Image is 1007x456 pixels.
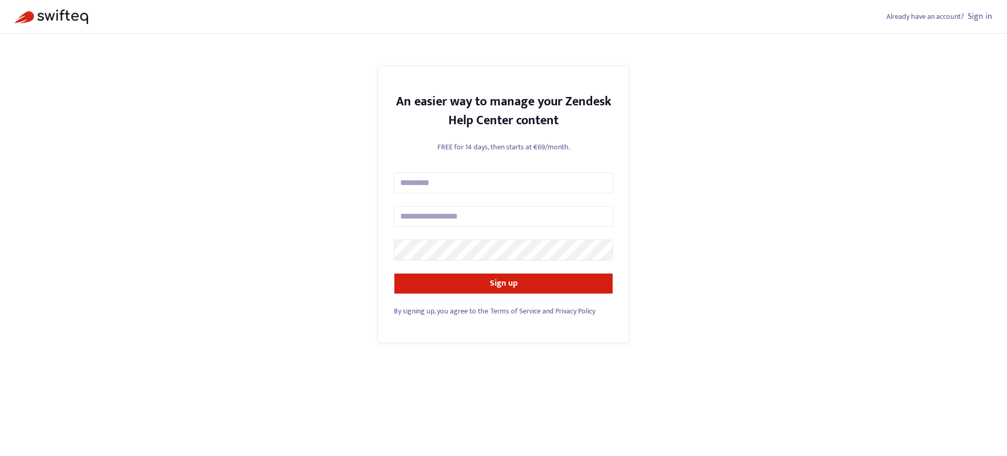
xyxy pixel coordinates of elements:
[490,305,541,317] a: Terms of Service
[394,142,613,153] p: FREE for 14 days, then starts at €69/month.
[968,9,992,24] a: Sign in
[555,305,595,317] a: Privacy Policy
[394,306,613,317] div: and
[886,10,964,23] span: Already have an account?
[394,273,613,294] button: Sign up
[394,305,488,317] span: By signing up, you agree to the
[396,91,612,131] strong: An easier way to manage your Zendesk Help Center content
[490,276,518,290] strong: Sign up
[15,9,88,24] img: Swifteq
